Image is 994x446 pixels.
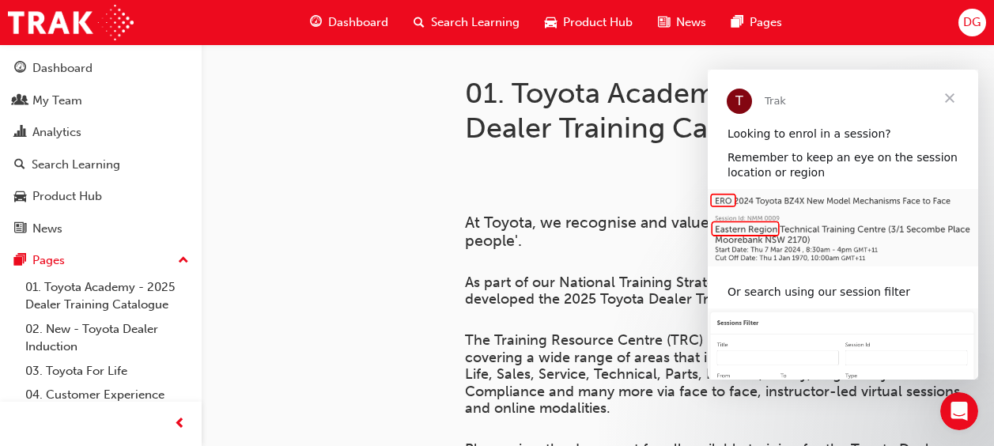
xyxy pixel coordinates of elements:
div: Analytics [32,123,81,142]
span: guage-icon [310,13,322,32]
button: DashboardMy TeamAnalyticsSearch LearningProduct HubNews [6,51,195,246]
iframe: Intercom live chat [940,392,978,430]
span: people-icon [14,94,26,108]
span: Dashboard [328,13,388,32]
div: My Team [32,92,82,110]
span: car-icon [545,13,557,32]
span: As part of our National Training Strategy, The [465,274,764,291]
div: Pages [32,251,65,270]
span: chart-icon [14,126,26,140]
span: News [676,13,706,32]
a: Search Learning [6,150,195,180]
span: DG [963,13,981,32]
span: has developed the 2025 Toyota Dealer Training Catalogue in digital format. [465,274,934,308]
a: pages-iconPages [719,6,795,39]
span: At Toyota, we recognise and value the importance of developing ‘our people'. [465,214,963,250]
h1: 01. Toyota Academy - 2025 Dealer Training Catalogue [465,76,874,145]
div: News [32,220,62,238]
div: Dashboard [32,59,93,77]
div: Product Hub [32,187,102,206]
a: 03. Toyota For Life [19,359,195,384]
span: guage-icon [14,62,26,76]
a: My Team [6,86,195,115]
a: News [6,214,195,244]
span: search-icon [414,13,425,32]
span: pages-icon [731,13,743,32]
img: Trak [8,5,134,40]
span: pages-icon [14,254,26,268]
a: Dashboard [6,54,195,83]
span: news-icon [658,13,670,32]
a: 01. Toyota Academy - 2025 Dealer Training Catalogue [19,275,195,317]
span: prev-icon [174,414,186,434]
a: car-iconProduct Hub [532,6,645,39]
span: news-icon [14,222,26,236]
button: Pages [6,246,195,275]
a: news-iconNews [645,6,719,39]
span: up-icon [178,251,189,271]
a: guage-iconDashboard [297,6,401,39]
a: Analytics [6,118,195,147]
span: Pages [750,13,782,32]
span: search-icon [14,158,25,172]
button: DG [958,9,986,36]
span: The Training Resource Centre (TRC) has an extensive suite of offerings covering a wide range of a... [465,331,964,417]
iframe: Intercom live chat message [708,70,978,380]
div: Search Learning [32,156,120,174]
span: Search Learning [431,13,520,32]
a: Product Hub [6,182,195,211]
span: car-icon [14,190,26,204]
span: Product Hub [563,13,633,32]
a: 02. New - Toyota Dealer Induction [19,317,195,359]
a: search-iconSearch Learning [401,6,532,39]
a: 04. Customer Experience [19,383,195,407]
